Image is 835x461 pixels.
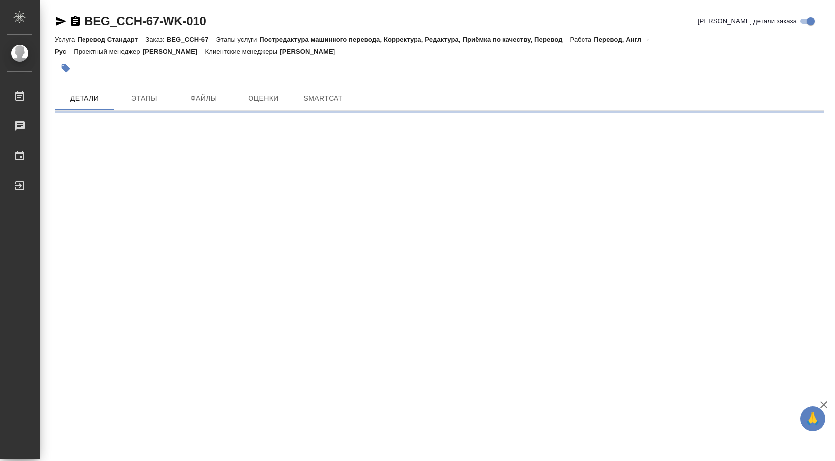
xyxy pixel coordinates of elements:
p: [PERSON_NAME] [143,48,205,55]
p: Работа [570,36,594,43]
p: Этапы услуги [216,36,260,43]
span: [PERSON_NAME] детали заказа [698,16,797,26]
p: BEG_CCH-67 [167,36,216,43]
button: Скопировать ссылку [69,15,81,27]
p: [PERSON_NAME] [280,48,342,55]
span: SmartCat [299,92,347,105]
span: 🙏 [804,408,821,429]
p: Проектный менеджер [74,48,142,55]
p: Заказ: [145,36,167,43]
span: Оценки [240,92,287,105]
p: Перевод Стандарт [77,36,145,43]
button: Добавить тэг [55,57,77,79]
p: Постредактура машинного перевода, Корректура, Редактура, Приёмка по качеству, Перевод [259,36,570,43]
a: BEG_CCH-67-WK-010 [84,14,206,28]
p: Клиентские менеджеры [205,48,280,55]
button: 🙏 [800,406,825,431]
span: Этапы [120,92,168,105]
button: Скопировать ссылку для ЯМессенджера [55,15,67,27]
span: Детали [61,92,108,105]
span: Файлы [180,92,228,105]
p: Услуга [55,36,77,43]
